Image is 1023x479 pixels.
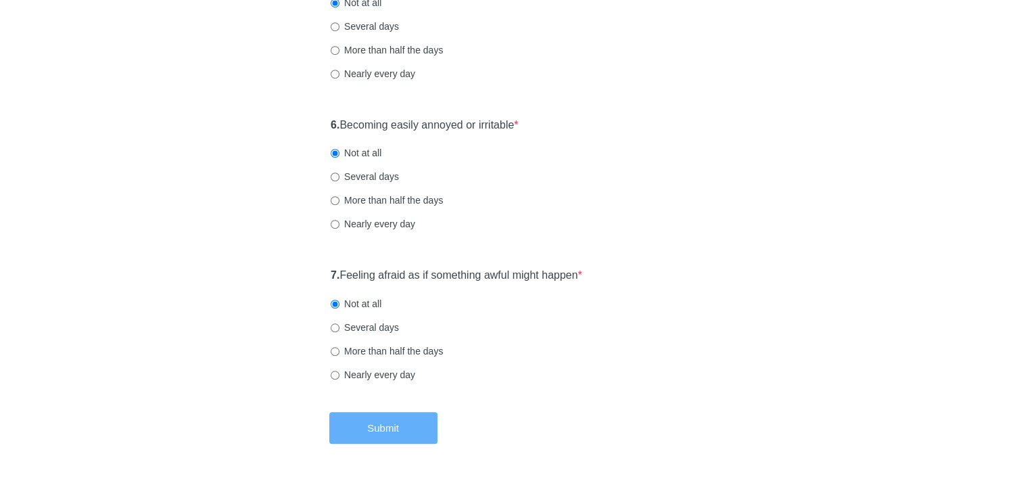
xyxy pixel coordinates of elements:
strong: 7. [331,269,339,281]
input: Not at all [331,300,339,309]
input: Nearly every day [331,220,339,229]
input: Nearly every day [331,70,339,78]
input: Several days [331,323,339,332]
button: Submit [329,412,437,444]
label: Several days [331,321,399,334]
label: Nearly every day [331,368,415,382]
input: Nearly every day [331,371,339,380]
input: Several days [331,173,339,181]
label: Not at all [331,297,381,311]
label: Not at all [331,146,381,160]
input: Several days [331,22,339,31]
label: Nearly every day [331,217,415,231]
input: More than half the days [331,46,339,55]
label: Nearly every day [331,67,415,81]
input: More than half the days [331,347,339,356]
input: Not at all [331,149,339,158]
label: More than half the days [331,193,443,207]
label: Several days [331,170,399,183]
label: Several days [331,20,399,33]
label: More than half the days [331,344,443,358]
label: More than half the days [331,43,443,57]
input: More than half the days [331,196,339,205]
label: Becoming easily annoyed or irritable [331,118,519,133]
label: Feeling afraid as if something awful might happen [331,268,582,283]
strong: 6. [331,119,339,131]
